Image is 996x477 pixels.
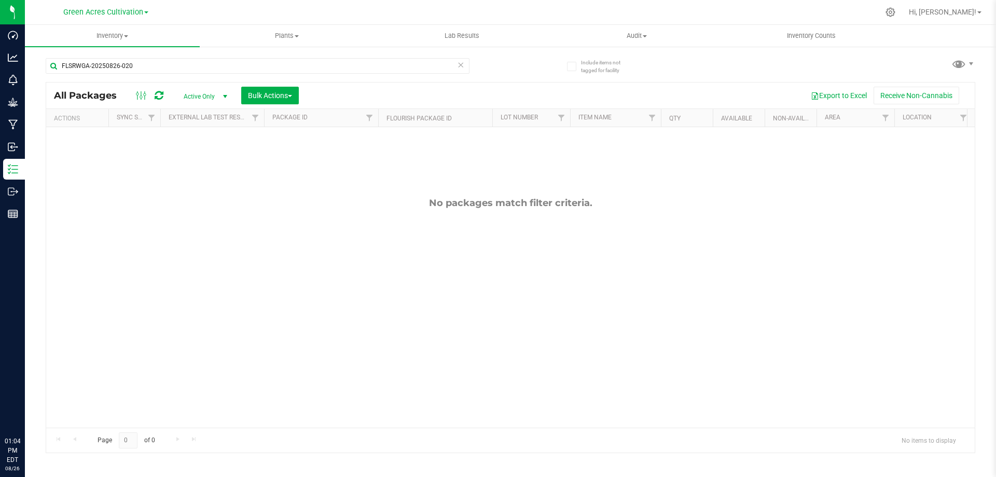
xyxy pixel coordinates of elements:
[248,91,292,100] span: Bulk Actions
[884,7,897,17] div: Manage settings
[54,90,127,101] span: All Packages
[117,114,157,121] a: Sync Status
[63,8,143,17] span: Green Acres Cultivation
[31,392,43,405] iframe: Resource center unread badge
[893,432,964,448] span: No items to display
[46,58,469,74] input: Search Package ID, Item Name, SKU, Lot or Part Number...
[8,52,18,63] inline-svg: Analytics
[8,75,18,85] inline-svg: Monitoring
[8,30,18,40] inline-svg: Dashboard
[773,115,819,122] a: Non-Available
[46,197,975,209] div: No packages match filter criteria.
[721,115,752,122] a: Available
[241,87,299,104] button: Bulk Actions
[8,186,18,197] inline-svg: Outbound
[578,114,612,121] a: Item Name
[773,31,850,40] span: Inventory Counts
[909,8,976,16] span: Hi, [PERSON_NAME]!
[825,114,840,121] a: Area
[25,31,200,40] span: Inventory
[361,109,378,127] a: Filter
[143,109,160,127] a: Filter
[549,25,724,47] a: Audit
[669,115,681,122] a: Qty
[431,31,493,40] span: Lab Results
[200,25,375,47] a: Plants
[553,109,570,127] a: Filter
[644,109,661,127] a: Filter
[247,109,264,127] a: Filter
[8,142,18,152] inline-svg: Inbound
[89,432,163,448] span: Page of 0
[200,31,374,40] span: Plants
[501,114,538,121] a: Lot Number
[272,114,308,121] a: Package ID
[903,114,932,121] a: Location
[874,87,959,104] button: Receive Non-Cannabis
[581,59,633,74] span: Include items not tagged for facility
[8,97,18,107] inline-svg: Grow
[375,25,549,47] a: Lab Results
[955,109,972,127] a: Filter
[25,25,200,47] a: Inventory
[5,465,20,472] p: 08/26
[724,25,899,47] a: Inventory Counts
[457,58,464,72] span: Clear
[5,437,20,465] p: 01:04 PM EDT
[877,109,894,127] a: Filter
[10,394,41,425] iframe: Resource center
[8,119,18,130] inline-svg: Manufacturing
[550,31,724,40] span: Audit
[804,87,874,104] button: Export to Excel
[169,114,250,121] a: External Lab Test Result
[8,164,18,174] inline-svg: Inventory
[8,209,18,219] inline-svg: Reports
[54,115,104,122] div: Actions
[386,115,452,122] a: Flourish Package ID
